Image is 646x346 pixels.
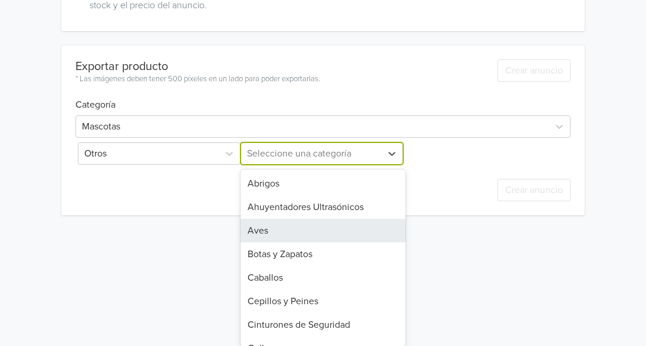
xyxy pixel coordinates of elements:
div: Cepillos y Peines [240,290,406,313]
div: Exportar producto [75,59,320,74]
div: Ahuyentadores Ultrasónicos [240,195,406,219]
div: Caballos [240,266,406,290]
div: Abrigos [240,172,406,195]
div: Aves [240,219,406,242]
div: Botas y Zapatos [240,242,406,266]
div: Cinturones de Seguridad [240,313,406,337]
button: Crear anuncio [497,59,571,82]
button: Crear anuncio [497,179,571,201]
h6: Categoría [75,85,571,111]
div: * Las imágenes deben tener 500 píxeles en un lado para poder exportarlas. [75,74,320,85]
